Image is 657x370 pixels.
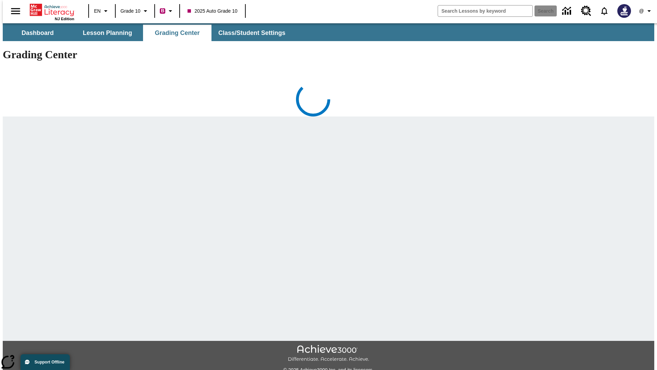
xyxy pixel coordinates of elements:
[188,8,237,15] span: 2025 Auto Grade 10
[22,29,54,37] span: Dashboard
[3,48,654,61] h1: Grading Center
[83,29,132,37] span: Lesson Planning
[155,29,199,37] span: Grading Center
[558,2,577,21] a: Data Center
[3,25,292,41] div: SubNavbar
[3,23,654,41] div: SubNavbar
[118,5,152,17] button: Grade: Grade 10, Select a grade
[213,25,291,41] button: Class/Student Settings
[157,5,177,17] button: Boost Class color is violet red. Change class color
[161,7,164,15] span: B
[3,25,72,41] button: Dashboard
[639,8,644,15] span: @
[577,2,595,20] a: Resource Center, Will open in new tab
[5,1,26,21] button: Open side menu
[120,8,140,15] span: Grade 10
[617,4,631,18] img: Avatar
[30,2,74,21] div: Home
[635,5,657,17] button: Profile/Settings
[595,2,613,20] a: Notifications
[94,8,101,15] span: EN
[91,5,113,17] button: Language: EN, Select a language
[21,354,70,370] button: Support Offline
[288,345,369,362] img: Achieve3000 Differentiate Accelerate Achieve
[438,5,532,16] input: search field
[55,17,74,21] span: NJ Edition
[218,29,285,37] span: Class/Student Settings
[30,3,74,17] a: Home
[143,25,211,41] button: Grading Center
[613,2,635,20] button: Select a new avatar
[73,25,142,41] button: Lesson Planning
[35,360,64,365] span: Support Offline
